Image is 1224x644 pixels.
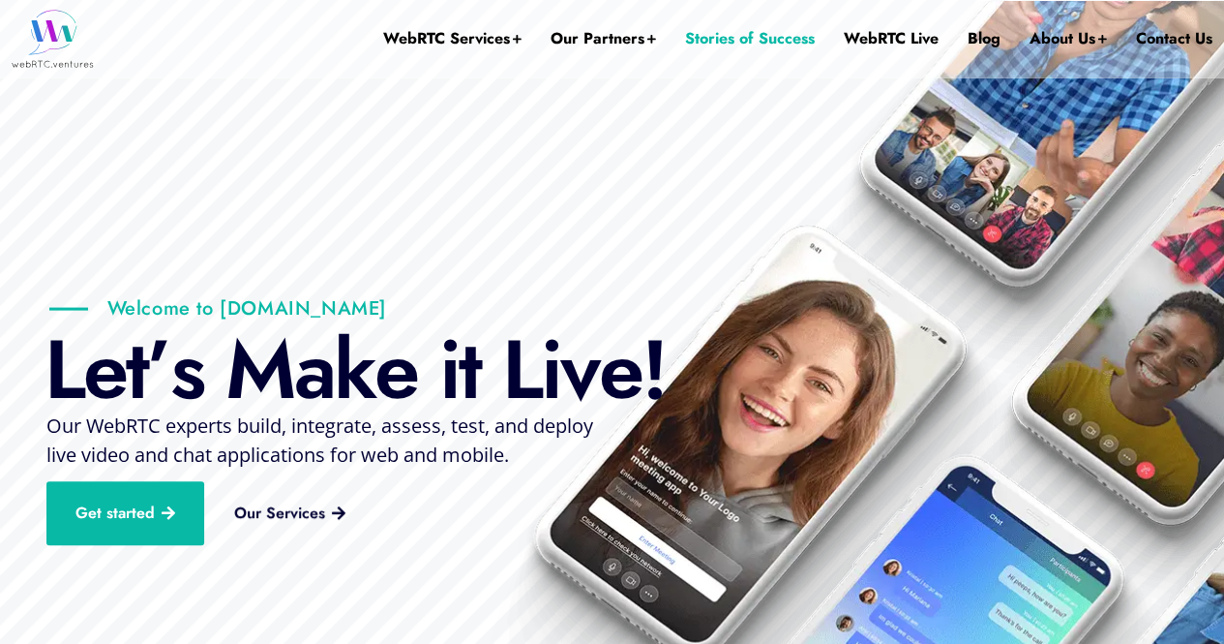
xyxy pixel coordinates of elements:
div: i [439,326,459,414]
div: e [83,326,126,414]
div: e [374,326,417,414]
span: Our WebRTC experts build, integrate, assess, test, and deploy live video and chat applications fo... [46,413,593,468]
div: t [126,326,147,414]
div: a [294,326,334,414]
div: v [560,326,599,414]
div: s [170,326,203,414]
div: ! [642,326,666,414]
p: Welcome to [DOMAIN_NAME] [49,296,387,321]
a: Get started [46,481,204,545]
div: L [45,326,83,414]
div: t [459,326,480,414]
a: Our Services [205,490,374,537]
div: e [599,326,642,414]
div: M [225,326,294,414]
img: WebRTC.ventures [12,10,94,68]
div: i [541,326,560,414]
div: ’ [147,326,170,414]
div: L [502,326,541,414]
div: k [334,326,374,414]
